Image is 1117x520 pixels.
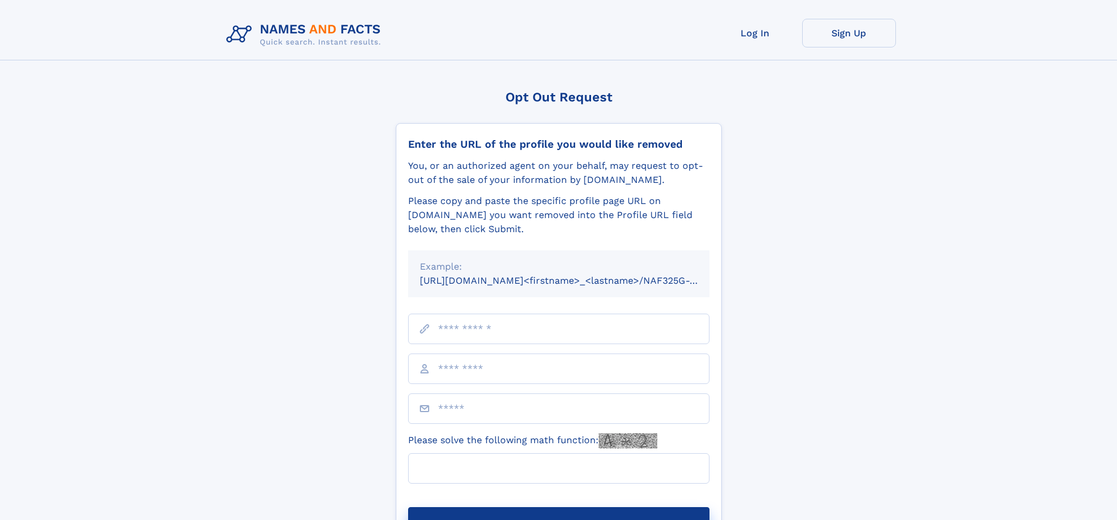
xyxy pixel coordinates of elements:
[802,19,896,47] a: Sign Up
[408,159,709,187] div: You, or an authorized agent on your behalf, may request to opt-out of the sale of your informatio...
[222,19,391,50] img: Logo Names and Facts
[408,194,709,236] div: Please copy and paste the specific profile page URL on [DOMAIN_NAME] you want removed into the Pr...
[420,275,732,286] small: [URL][DOMAIN_NAME]<firstname>_<lastname>/NAF325G-xxxxxxxx
[420,260,698,274] div: Example:
[708,19,802,47] a: Log In
[396,90,722,104] div: Opt Out Request
[408,138,709,151] div: Enter the URL of the profile you would like removed
[408,433,657,448] label: Please solve the following math function:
